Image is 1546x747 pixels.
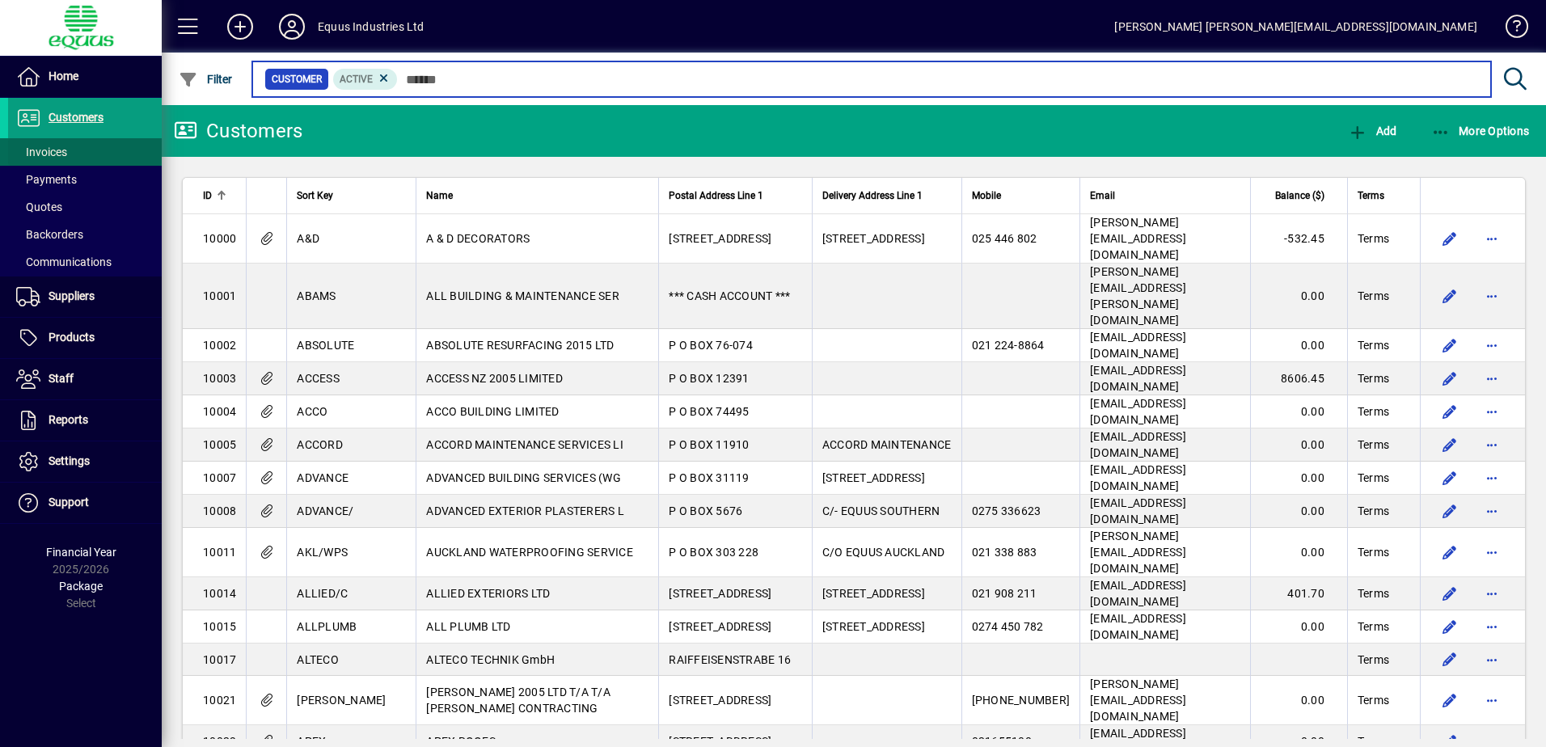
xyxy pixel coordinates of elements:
span: Filter [179,73,233,86]
span: ACCESS [297,372,340,385]
span: P O BOX 303 228 [669,546,758,559]
div: Customers [174,118,302,144]
div: ID [203,187,236,205]
td: 0.00 [1250,264,1347,329]
span: ALLIED/C [297,587,348,600]
span: Terms [1358,403,1389,420]
span: [EMAIL_ADDRESS][DOMAIN_NAME] [1090,397,1186,426]
div: Name [426,187,648,205]
a: Staff [8,359,162,399]
div: [PERSON_NAME] [PERSON_NAME][EMAIL_ADDRESS][DOMAIN_NAME] [1114,14,1477,40]
span: P O BOX 31119 [669,471,749,484]
span: ABSOLUTE [297,339,354,352]
span: Customers [49,111,103,124]
span: AUCKLAND WATERPROOFING SERVICE [426,546,633,559]
span: A & D DECORATORS [426,232,530,245]
span: Settings [49,454,90,467]
button: More options [1479,465,1505,491]
span: 10004 [203,405,236,418]
button: More options [1479,687,1505,713]
span: ADVANCE [297,471,348,484]
a: Support [8,483,162,523]
span: [EMAIL_ADDRESS][DOMAIN_NAME] [1090,364,1186,393]
span: [STREET_ADDRESS] [822,471,925,484]
span: Payments [16,173,77,186]
span: 10007 [203,471,236,484]
span: Terms [1358,652,1389,668]
span: 10003 [203,372,236,385]
span: ADVANCED BUILDING SERVICES (WG [426,471,621,484]
span: Support [49,496,89,509]
span: ALTECO TECHNIK GmbH [426,653,555,666]
span: 10005 [203,438,236,451]
button: Edit [1437,614,1463,639]
span: 10021 [203,694,236,707]
button: More options [1479,614,1505,639]
span: ADVANCED EXTERIOR PLASTERERS L [426,504,624,517]
span: Financial Year [46,546,116,559]
span: [STREET_ADDRESS] [669,620,771,633]
a: Quotes [8,193,162,221]
a: Suppliers [8,276,162,317]
span: P O BOX 11910 [669,438,749,451]
button: Edit [1437,498,1463,524]
span: 10015 [203,620,236,633]
span: Staff [49,372,74,385]
div: Mobile [972,187,1071,205]
span: [PHONE_NUMBER] [972,694,1071,707]
span: More Options [1431,124,1530,137]
button: More Options [1427,116,1534,146]
span: ACCO [297,405,327,418]
span: P O BOX 76-074 [669,339,753,352]
span: Terms [1358,437,1389,453]
span: P O BOX 12391 [669,372,749,385]
span: Active [340,74,373,85]
span: 021 908 211 [972,587,1037,600]
button: Edit [1437,365,1463,391]
span: A&D [297,232,319,245]
span: 0275 336623 [972,504,1041,517]
td: 401.70 [1250,577,1347,610]
span: [STREET_ADDRESS] [822,232,925,245]
td: -532.45 [1250,214,1347,264]
span: 021 224-8864 [972,339,1045,352]
span: [EMAIL_ADDRESS][DOMAIN_NAME] [1090,612,1186,641]
button: More options [1479,580,1505,606]
span: Sort Key [297,187,333,205]
td: 0.00 [1250,428,1347,462]
span: 10008 [203,504,236,517]
a: Communications [8,248,162,276]
td: 8606.45 [1250,362,1347,395]
td: 0.00 [1250,528,1347,577]
span: [EMAIL_ADDRESS][DOMAIN_NAME] [1090,579,1186,608]
span: ABAMS [297,289,336,302]
button: Profile [266,12,318,41]
button: Edit [1437,399,1463,424]
span: ID [203,187,212,205]
button: More options [1479,399,1505,424]
button: Add [1344,116,1400,146]
span: [EMAIL_ADDRESS][DOMAIN_NAME] [1090,331,1186,360]
button: Edit [1437,580,1463,606]
a: Invoices [8,138,162,166]
span: ADVANCE/ [297,504,353,517]
span: [PERSON_NAME][EMAIL_ADDRESS][DOMAIN_NAME] [1090,677,1186,723]
span: Terms [1358,692,1389,708]
a: Reports [8,400,162,441]
a: Payments [8,166,162,193]
span: Terms [1358,337,1389,353]
span: RAIFFEISENSTRABE 16 [669,653,791,666]
div: Email [1090,187,1240,205]
span: Balance ($) [1275,187,1324,205]
span: Mobile [972,187,1001,205]
span: Terms [1358,544,1389,560]
span: 10014 [203,587,236,600]
a: Home [8,57,162,97]
span: C/O EQUUS AUCKLAND [822,546,945,559]
button: Edit [1437,432,1463,458]
button: Filter [175,65,237,94]
button: Edit [1437,226,1463,251]
span: [STREET_ADDRESS] [822,587,925,600]
span: P O BOX 74495 [669,405,749,418]
span: [STREET_ADDRESS] [822,620,925,633]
